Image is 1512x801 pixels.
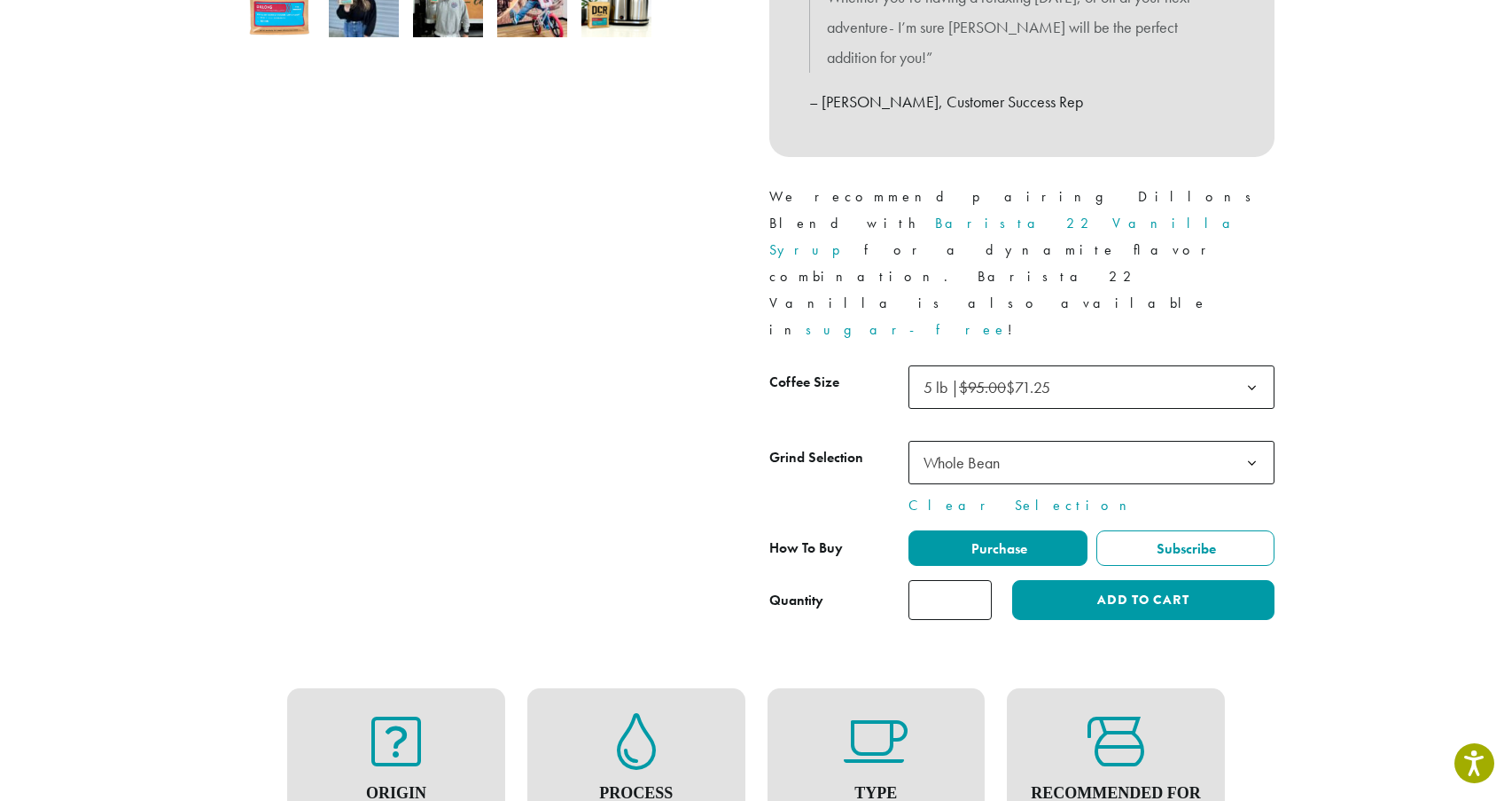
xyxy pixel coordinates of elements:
span: 5 lb | $71.25 [924,377,1050,397]
p: – [PERSON_NAME], Customer Success Rep [809,87,1235,117]
label: Coffee Size [769,370,908,396]
span: Whole Bean [924,452,1000,473]
span: Subscribe [1154,539,1216,558]
p: We recommend pairing Dillons Blend with for a dynamite flavor combination. Barista 22 Vanilla is ... [769,184,1274,343]
del: $95.00 [959,377,1006,397]
span: How To Buy [769,538,843,557]
span: 5 lb | $95.00 $71.25 [908,365,1274,409]
div: Quantity [769,590,823,611]
span: Whole Bean [908,441,1274,484]
span: Purchase [969,539,1027,558]
span: 5 lb | $95.00 $71.25 [916,370,1068,404]
span: Whole Bean [916,445,1017,480]
a: Barista 22 Vanilla Syrup [769,214,1244,259]
label: Grind Selection [769,445,908,471]
a: sugar-free [806,320,1008,339]
input: Product quantity [908,580,992,620]
button: Add to cart [1012,580,1274,620]
a: Clear Selection [908,495,1274,516]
